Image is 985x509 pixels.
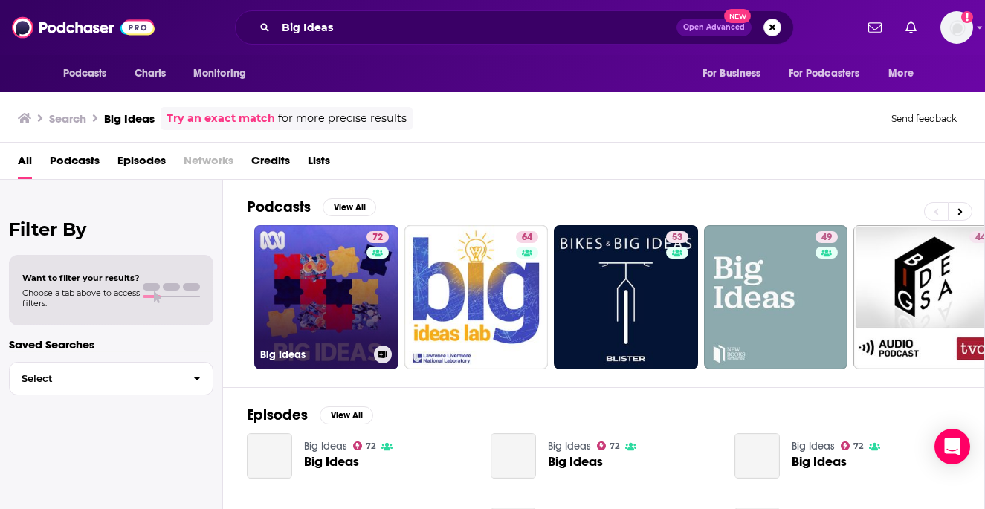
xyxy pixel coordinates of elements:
[821,230,832,245] span: 49
[940,11,973,44] img: User Profile
[117,149,166,179] a: Episodes
[734,433,780,479] a: Big Ideas
[853,443,863,450] span: 72
[940,11,973,44] span: Logged in as zeke_lerner
[704,225,848,369] a: 49
[125,59,175,88] a: Charts
[278,110,407,127] span: for more precise results
[353,441,376,450] a: 72
[366,443,375,450] span: 72
[366,231,389,243] a: 72
[888,63,914,84] span: More
[672,230,682,245] span: 53
[522,230,532,245] span: 64
[683,24,745,31] span: Open Advanced
[666,231,688,243] a: 53
[862,15,888,40] a: Show notifications dropdown
[304,455,359,468] a: Big Ideas
[887,112,961,125] button: Send feedback
[816,231,838,243] a: 49
[610,443,619,450] span: 72
[597,441,620,450] a: 72
[724,9,751,23] span: New
[491,433,536,479] a: Big Ideas
[789,63,860,84] span: For Podcasters
[554,225,698,369] a: 53
[792,440,835,453] a: Big Ideas
[792,455,847,468] a: Big Ideas
[308,149,330,179] a: Lists
[961,11,973,23] svg: Add a profile image
[247,433,292,479] a: Big Ideas
[22,273,140,283] span: Want to filter your results?
[779,59,882,88] button: open menu
[53,59,126,88] button: open menu
[193,63,246,84] span: Monitoring
[676,19,752,36] button: Open AdvancedNew
[323,198,376,216] button: View All
[260,348,368,361] h3: Big Ideas
[934,429,970,464] div: Open Intercom Messenger
[247,198,311,216] h2: Podcasts
[251,149,290,179] a: Credits
[49,111,86,126] h3: Search
[940,11,973,44] button: Show profile menu
[276,16,676,39] input: Search podcasts, credits, & more...
[878,59,932,88] button: open menu
[9,337,213,351] p: Saved Searches
[516,231,538,243] a: 64
[183,59,265,88] button: open menu
[167,110,275,127] a: Try an exact match
[247,198,376,216] a: PodcastsView All
[247,406,373,424] a: EpisodesView All
[247,406,308,424] h2: Episodes
[104,111,155,126] h3: Big Ideas
[372,230,383,245] span: 72
[692,59,780,88] button: open menu
[9,362,213,395] button: Select
[548,440,591,453] a: Big Ideas
[841,441,864,450] a: 72
[10,374,181,383] span: Select
[304,440,347,453] a: Big Ideas
[22,288,140,308] span: Choose a tab above to access filters.
[254,225,398,369] a: 72Big Ideas
[703,63,761,84] span: For Business
[235,10,794,45] div: Search podcasts, credits, & more...
[404,225,549,369] a: 64
[18,149,32,179] a: All
[135,63,167,84] span: Charts
[63,63,107,84] span: Podcasts
[548,455,603,468] a: Big Ideas
[900,15,923,40] a: Show notifications dropdown
[320,406,373,424] button: View All
[50,149,100,179] a: Podcasts
[9,218,213,240] h2: Filter By
[12,13,155,42] img: Podchaser - Follow, Share and Rate Podcasts
[184,149,233,179] span: Networks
